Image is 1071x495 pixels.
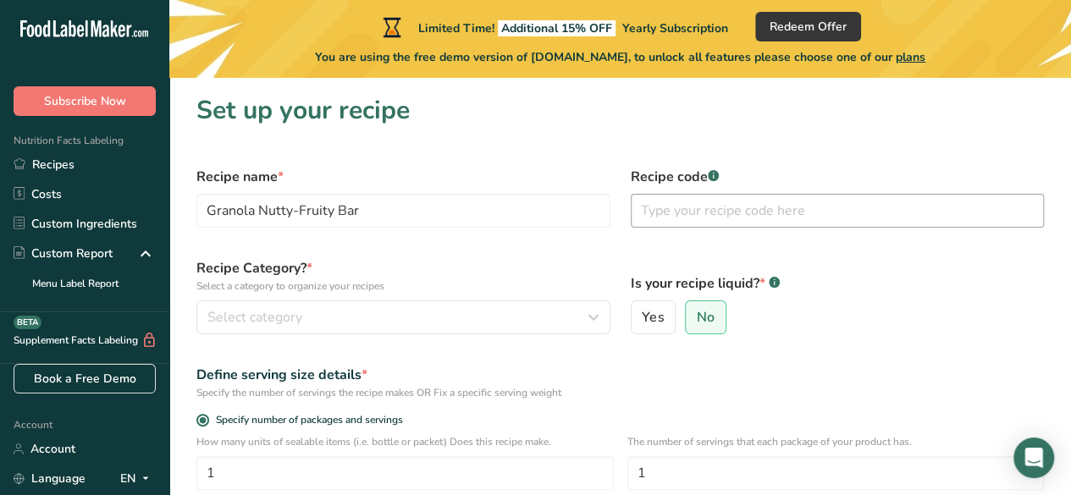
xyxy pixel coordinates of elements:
[631,167,1045,187] label: Recipe code
[498,20,616,36] span: Additional 15% OFF
[196,300,610,334] button: Select category
[631,194,1045,228] input: Type your recipe code here
[196,194,610,228] input: Type your recipe name here
[196,91,1044,129] h1: Set up your recipe
[120,469,156,489] div: EN
[14,316,41,329] div: BETA
[196,167,610,187] label: Recipe name
[631,273,1045,294] label: Is your recipe liquid?
[1013,437,1054,478] div: Open Intercom Messenger
[209,414,403,426] span: Specify number of packages and servings
[196,365,1044,385] div: Define serving size details
[207,307,302,327] span: Select category
[315,48,925,66] span: You are using the free demo version of [DOMAIN_NAME], to unlock all features please choose one of...
[44,92,126,110] span: Subscribe Now
[896,49,925,65] span: plans
[755,12,861,41] button: Redeem Offer
[196,258,610,294] label: Recipe Category?
[196,385,1044,400] div: Specify the number of servings the recipe makes OR Fix a specific serving weight
[196,278,610,294] p: Select a category to organize your recipes
[642,309,664,326] span: Yes
[196,434,614,449] p: How many units of sealable items (i.e. bottle or packet) Does this recipe make.
[14,86,156,116] button: Subscribe Now
[14,364,156,393] a: Book a Free Demo
[770,18,847,36] span: Redeem Offer
[14,245,113,262] div: Custom Report
[627,434,1045,449] p: The number of servings that each package of your product has.
[622,20,728,36] span: Yearly Subscription
[697,309,715,326] span: No
[14,464,86,493] a: Language
[379,17,728,37] div: Limited Time!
